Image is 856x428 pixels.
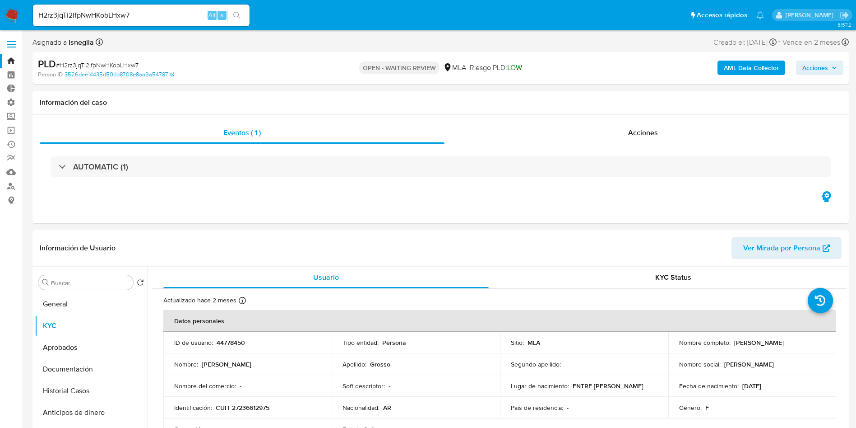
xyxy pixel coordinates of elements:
button: Documentación [35,358,148,380]
span: Vence en 2 meses [782,38,840,47]
p: Sitio : [511,339,524,347]
span: Acciones [802,61,828,75]
th: Datos personales [163,310,836,332]
span: Riesgo PLD: [470,63,522,73]
button: Ver Mirada por Persona [731,237,842,259]
p: Actualizado hace 2 meses [163,296,236,305]
span: Accesos rápidos [697,10,747,20]
button: Buscar [42,279,49,286]
span: Asignado a [32,38,94,47]
p: Identificación : [174,404,212,412]
p: ENTRE [PERSON_NAME] [573,382,643,390]
p: [PERSON_NAME] [734,339,784,347]
p: gustavo.deseta@mercadolibre.com [786,11,837,19]
a: Notificaciones [756,11,764,19]
b: Person ID [38,71,63,79]
p: 44778450 [217,339,245,347]
button: General [35,293,148,315]
span: Alt [208,11,216,19]
p: País de residencia : [511,404,563,412]
div: Creado el: [DATE] [713,36,777,48]
p: MLA [527,339,540,347]
h1: Información del caso [40,98,842,107]
p: Apellido : [342,360,366,368]
button: Acciones [796,61,843,75]
p: Grosso [370,360,390,368]
p: Persona [382,339,406,347]
p: ID de usuario : [174,339,213,347]
button: Volver al orden por defecto [137,279,144,289]
p: CUIT 27236612975 [216,404,269,412]
button: KYC [35,315,148,337]
p: Nombre social : [679,360,721,368]
a: 3526dee14435d50db8708e8aa9a54787 [65,71,174,79]
p: - [564,360,566,368]
div: MLA [443,63,466,73]
p: Soft descriptor : [342,382,385,390]
p: F [705,404,709,412]
span: Eventos ( 1 ) [223,127,261,138]
p: Género : [679,404,702,412]
span: Usuario [313,272,339,282]
p: - [567,404,569,412]
p: Nombre : [174,360,198,368]
input: Buscar [51,279,130,287]
p: [PERSON_NAME] [202,360,251,368]
span: # H2rz3jqTi2IfpNwHKobLHxw7 [56,61,139,70]
span: - [778,36,781,48]
button: search-icon [227,9,246,22]
p: AR [383,404,391,412]
p: Fecha de nacimiento : [679,382,739,390]
span: Ver Mirada por Persona [743,237,820,259]
span: Acciones [628,127,658,138]
button: Historial Casos [35,380,148,402]
button: Anticipos de dinero [35,402,148,423]
h1: Información de Usuario [40,244,116,253]
p: - [389,382,390,390]
span: KYC Status [655,272,691,282]
p: Nombre del comercio : [174,382,236,390]
div: AUTOMATIC (1) [51,156,831,177]
button: Aprobados [35,337,148,358]
p: [DATE] [742,382,761,390]
p: Segundo apellido : [511,360,561,368]
b: AML Data Collector [724,61,779,75]
span: s [221,11,223,19]
p: - [240,382,241,390]
b: PLD [38,56,56,71]
h3: AUTOMATIC (1) [73,162,128,172]
p: [PERSON_NAME] [724,360,774,368]
span: LOW [507,62,522,73]
b: lsneglia [67,37,94,47]
p: Nombre completo : [679,339,731,347]
p: OPEN - WAITING REVIEW [359,61,440,74]
p: Tipo entidad : [342,339,379,347]
input: Buscar usuario o caso... [33,9,250,21]
p: Nacionalidad : [342,404,379,412]
p: Lugar de nacimiento : [511,382,569,390]
a: Salir [840,10,849,20]
button: AML Data Collector [717,61,785,75]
